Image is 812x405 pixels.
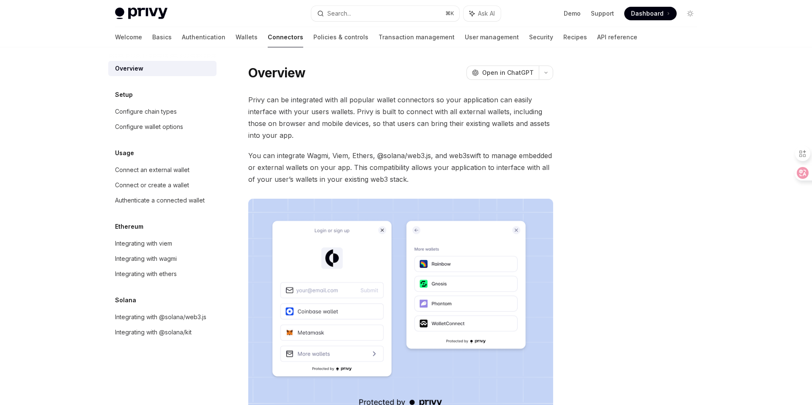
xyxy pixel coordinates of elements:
span: Dashboard [631,9,664,18]
a: Authentication [182,27,225,47]
a: Authenticate a connected wallet [108,193,217,208]
span: ⌘ K [445,10,454,17]
a: Demo [564,9,581,18]
a: Overview [108,61,217,76]
div: Overview [115,63,143,74]
a: Welcome [115,27,142,47]
button: Open in ChatGPT [466,66,539,80]
a: Transaction management [379,27,455,47]
h1: Overview [248,65,305,80]
a: Connectors [268,27,303,47]
div: Configure wallet options [115,122,183,132]
div: Integrating with @solana/kit [115,327,192,337]
span: Ask AI [478,9,495,18]
img: light logo [115,8,167,19]
a: Connect an external wallet [108,162,217,178]
a: Policies & controls [313,27,368,47]
h5: Usage [115,148,134,158]
a: Recipes [563,27,587,47]
div: Search... [327,8,351,19]
a: Integrating with viem [108,236,217,251]
div: Connect or create a wallet [115,180,189,190]
a: Connect or create a wallet [108,178,217,193]
button: Toggle dark mode [683,7,697,20]
button: Ask AI [464,6,501,21]
h5: Solana [115,295,136,305]
a: Support [591,9,614,18]
span: You can integrate Wagmi, Viem, Ethers, @solana/web3.js, and web3swift to manage embedded or exter... [248,150,553,185]
a: Basics [152,27,172,47]
div: Integrating with viem [115,238,172,249]
a: API reference [597,27,637,47]
a: Integrating with @solana/kit [108,325,217,340]
a: Configure chain types [108,104,217,119]
div: Integrating with @solana/web3.js [115,312,206,322]
a: Integrating with wagmi [108,251,217,266]
span: Privy can be integrated with all popular wallet connectors so your application can easily interfa... [248,94,553,141]
a: Integrating with @solana/web3.js [108,309,217,325]
h5: Ethereum [115,222,143,232]
div: Integrating with ethers [115,269,177,279]
div: Integrating with wagmi [115,254,177,264]
a: Wallets [236,27,258,47]
a: Dashboard [624,7,677,20]
a: Security [529,27,553,47]
h5: Setup [115,90,133,100]
span: Open in ChatGPT [482,68,534,77]
div: Connect an external wallet [115,165,189,175]
a: User management [465,27,519,47]
a: Configure wallet options [108,119,217,134]
button: Search...⌘K [311,6,459,21]
a: Integrating with ethers [108,266,217,282]
div: Authenticate a connected wallet [115,195,205,205]
div: Configure chain types [115,107,177,117]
